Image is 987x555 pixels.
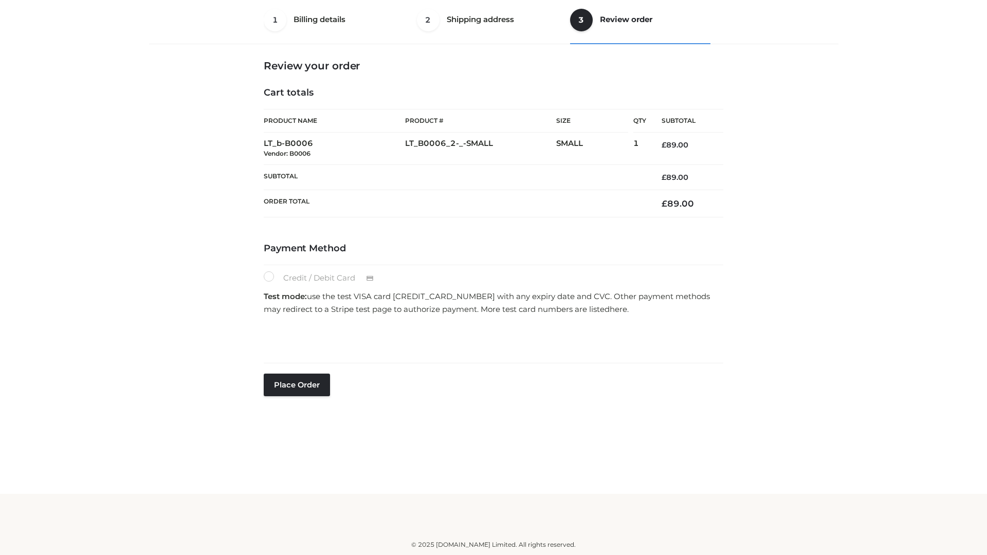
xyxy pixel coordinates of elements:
th: Subtotal [264,164,646,190]
div: © 2025 [DOMAIN_NAME] Limited. All rights reserved. [153,540,834,550]
a: here [610,304,627,314]
strong: Test mode: [264,291,307,301]
th: Subtotal [646,109,723,133]
span: £ [662,140,666,150]
bdi: 89.00 [662,198,694,209]
h3: Review your order [264,60,723,72]
iframe: Secure payment input frame [262,319,721,357]
td: LT_b-B0006 [264,133,405,165]
td: LT_B0006_2-_-SMALL [405,133,556,165]
img: Credit / Debit Card [360,272,379,285]
span: £ [662,173,666,182]
button: Place order [264,374,330,396]
td: 1 [633,133,646,165]
bdi: 89.00 [662,173,688,182]
p: use the test VISA card [CREDIT_CARD_NUMBER] with any expiry date and CVC. Other payment methods m... [264,290,723,316]
h4: Cart totals [264,87,723,99]
small: Vendor: B0006 [264,150,310,157]
th: Product Name [264,109,405,133]
th: Size [556,109,628,133]
th: Product # [405,109,556,133]
td: SMALL [556,133,633,165]
span: £ [662,198,667,209]
th: Order Total [264,190,646,217]
h4: Payment Method [264,243,723,254]
th: Qty [633,109,646,133]
label: Credit / Debit Card [264,271,385,285]
bdi: 89.00 [662,140,688,150]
